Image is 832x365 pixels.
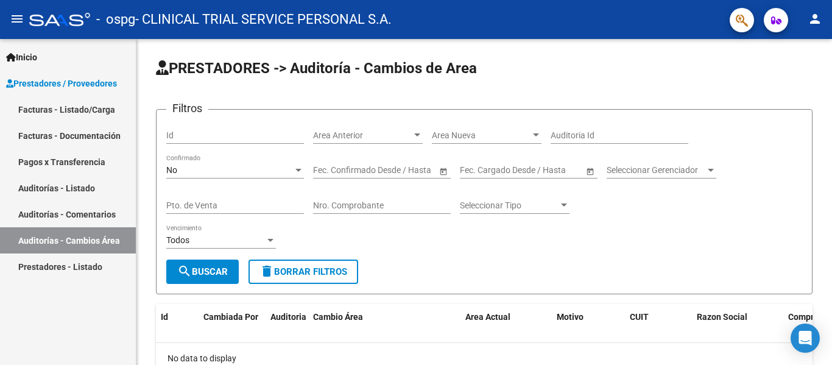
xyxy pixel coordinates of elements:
[6,51,37,64] span: Inicio
[313,130,412,141] span: Area Anterior
[166,100,208,117] h3: Filtros
[692,304,783,358] datatable-header-cell: Razon Social
[166,165,177,175] span: No
[313,312,363,322] span: Cambio Área
[437,165,449,177] button: Open calendar
[199,304,266,358] datatable-header-cell: Cambiada Por
[156,60,477,77] span: PRESTADORES -> Auditoría - Cambios de Area
[552,304,625,358] datatable-header-cell: Motivo
[203,312,258,322] span: Cambiada Por
[161,312,168,322] span: Id
[10,12,24,26] mat-icon: menu
[515,165,574,175] input: Fecha fin
[460,200,559,211] span: Seleccionar Tipo
[266,304,308,358] datatable-header-cell: Auditoria
[270,312,306,322] span: Auditoria
[583,165,596,177] button: Open calendar
[460,304,552,358] datatable-header-cell: Area Actual
[697,312,747,322] span: Razon Social
[96,6,135,33] span: - ospg
[249,260,358,284] button: Borrar Filtros
[135,6,392,33] span: - CLINICAL TRIAL SERVICE PERSONAL S.A.
[607,165,705,175] span: Seleccionar Gerenciador
[791,324,820,353] div: Open Intercom Messenger
[177,264,192,278] mat-icon: search
[259,266,347,277] span: Borrar Filtros
[259,264,274,278] mat-icon: delete
[166,235,189,245] span: Todos
[432,130,531,141] span: Area Nueva
[808,12,822,26] mat-icon: person
[465,312,510,322] span: Area Actual
[177,266,228,277] span: Buscar
[630,312,649,322] span: CUIT
[557,312,583,322] span: Motivo
[308,304,460,358] datatable-header-cell: Cambio Área
[313,165,358,175] input: Fecha inicio
[625,304,692,358] datatable-header-cell: CUIT
[6,77,117,90] span: Prestadores / Proveedores
[368,165,428,175] input: Fecha fin
[460,165,504,175] input: Fecha inicio
[166,260,239,284] button: Buscar
[156,304,199,358] datatable-header-cell: Id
